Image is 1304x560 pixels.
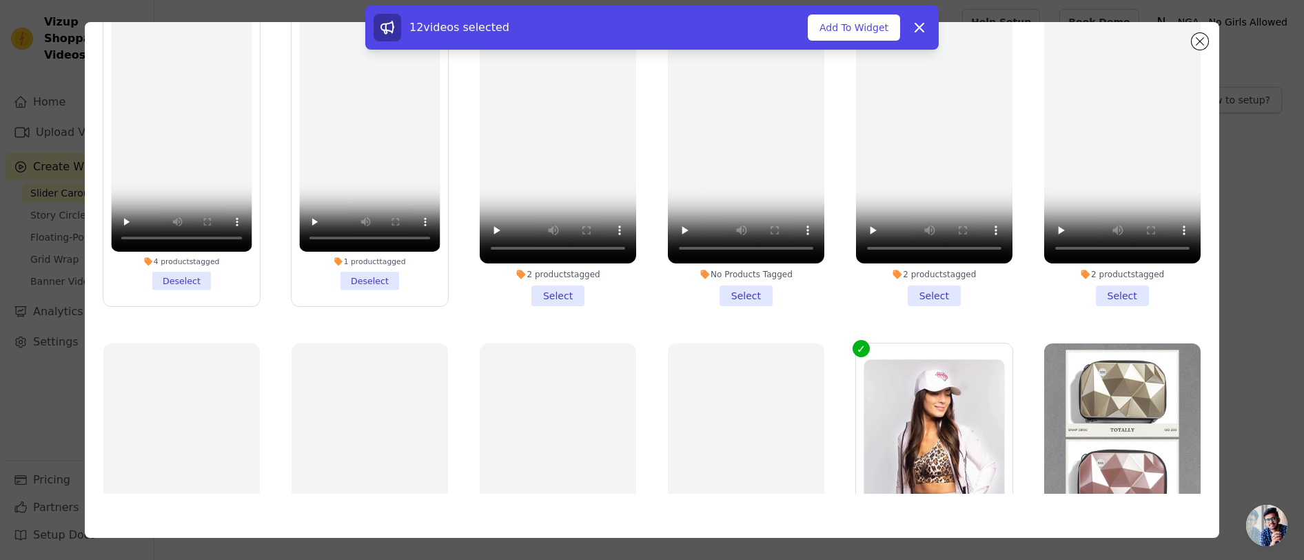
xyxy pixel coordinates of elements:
[480,269,636,280] div: 2 products tagged
[112,257,252,266] div: 4 products tagged
[808,14,900,41] button: Add To Widget
[856,269,1012,280] div: 2 products tagged
[300,257,440,266] div: 1 product tagged
[1044,269,1201,280] div: 2 products tagged
[1246,505,1287,546] div: Open chat
[409,21,509,34] span: 12 videos selected
[668,269,824,280] div: No Products Tagged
